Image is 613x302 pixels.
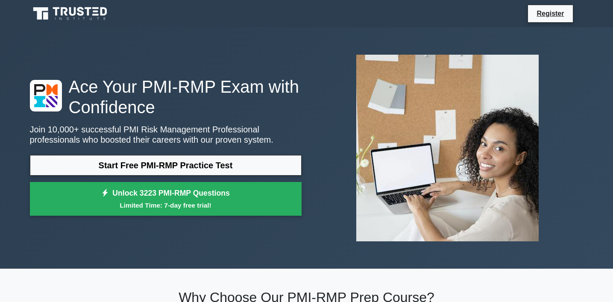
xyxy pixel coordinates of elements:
[531,8,569,19] a: Register
[41,200,291,210] small: Limited Time: 7-day free trial!
[30,182,302,216] a: Unlock 3223 PMI-RMP QuestionsLimited Time: 7-day free trial!
[30,124,302,145] p: Join 10,000+ successful PMI Risk Management Professional professionals who boosted their careers ...
[30,76,302,117] h1: Ace Your PMI-RMP Exam with Confidence
[30,155,302,176] a: Start Free PMI-RMP Practice Test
